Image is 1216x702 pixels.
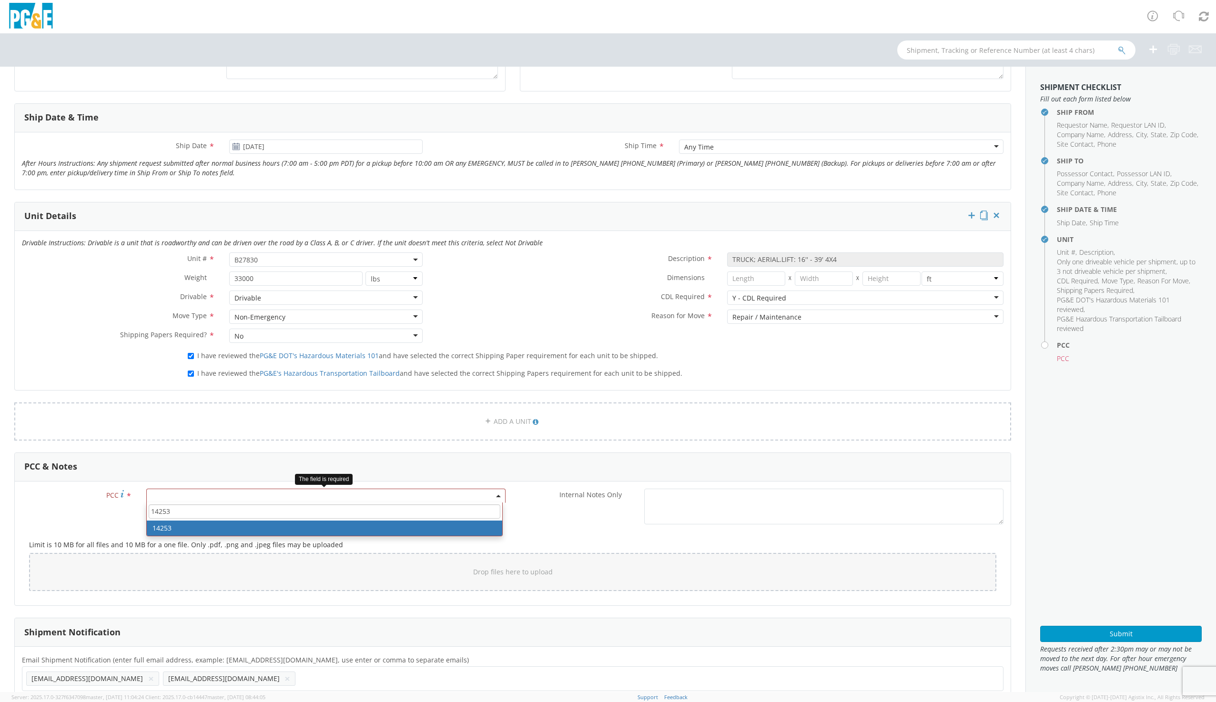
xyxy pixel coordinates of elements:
[1111,120,1166,130] li: ,
[732,293,786,303] div: Y - CDL Required
[1057,295,1170,314] span: PG&E DOT's Hazardous Materials 101 reviewed
[1057,206,1202,213] h4: Ship Date & Time
[1090,218,1119,227] span: Ship Time
[147,521,502,536] li: 14253
[1170,130,1197,139] span: Zip Code
[1057,120,1107,130] span: Requestor Name
[1151,179,1168,188] li: ,
[1057,286,1135,295] li: ,
[1057,109,1202,116] h4: Ship From
[1057,140,1095,149] li: ,
[1057,286,1133,295] span: Shipping Papers Required
[1136,130,1148,140] li: ,
[184,273,207,282] span: Weight
[14,402,1011,441] a: ADD A UNIT
[1057,295,1199,314] li: ,
[29,541,996,548] h5: Limit is 10 MB for all files and 10 MB for a one file. Only .pdf, .png and .jpeg files may be upl...
[1102,276,1134,285] span: Move Type
[187,254,207,263] span: Unit #
[664,693,688,701] a: Feedback
[667,273,705,282] span: Dimensions
[188,353,194,359] input: I have reviewed thePG&E DOT's Hazardous Materials 101and have selected the correct Shipping Paper...
[1060,693,1205,701] span: Copyright © [DATE]-[DATE] Agistix Inc., All Rights Reserved
[188,371,194,377] input: I have reviewed thePG&E's Hazardous Transportation Tailboardand have selected the correct Shippin...
[1170,179,1198,188] li: ,
[1057,236,1202,243] h4: Unit
[1057,341,1202,349] h4: PCC
[106,491,119,500] span: PCC
[229,252,422,267] span: B27830
[853,271,862,286] span: X
[284,673,290,684] button: ×
[897,40,1135,60] input: Shipment, Tracking or Reference Number (at least 4 chars)
[1057,130,1104,139] span: Company Name
[1040,644,1202,673] span: Requests received after 2:30pm may or may not be moved to the next day. For after hour emergency ...
[24,628,121,637] h3: Shipment Notification
[1057,257,1199,276] li: ,
[1108,179,1132,188] span: Address
[638,693,658,701] a: Support
[862,271,921,286] input: Height
[11,693,144,701] span: Server: 2025.17.0-327f6347098
[168,674,280,683] span: [EMAIL_ADDRESS][DOMAIN_NAME]
[234,331,243,341] div: No
[295,474,353,485] div: The field is required
[1040,94,1202,104] span: Fill out each form listed below
[1108,130,1132,139] span: Address
[7,3,55,31] img: pge-logo-06675f144f4cfa6a6814.png
[86,693,144,701] span: master, [DATE] 11:04:24
[1057,314,1181,333] span: PG&E Hazardous Transportation Tailboard reviewed
[197,351,658,360] span: I have reviewed the and have selected the correct Shipping Paper requirement for each unit to be ...
[1057,188,1095,198] li: ,
[732,312,801,322] div: Repair / Maintenance
[661,292,705,301] span: CDL Required
[1057,257,1196,276] span: Only one driveable vehicle per shipment, up to 3 not driveable vehicle per shipment
[1170,179,1197,188] span: Zip Code
[1057,157,1202,164] h4: Ship To
[1079,248,1115,257] li: ,
[1057,248,1075,257] span: Unit #
[727,271,785,286] input: Length
[473,567,553,576] span: Drop files here to upload
[24,462,77,471] h3: PCC & Notes
[1057,218,1087,228] li: ,
[148,673,154,684] button: ×
[1137,276,1190,286] li: ,
[1057,179,1105,188] li: ,
[1170,130,1198,140] li: ,
[668,254,705,263] span: Description
[1057,354,1069,363] span: PCC
[1111,120,1165,130] span: Requestor LAN ID
[1117,169,1170,178] span: Possessor LAN ID
[1057,276,1099,286] li: ,
[651,311,705,320] span: Reason for Move
[1057,140,1094,149] span: Site Contact
[1102,276,1135,286] li: ,
[197,369,682,378] span: I have reviewed the and have selected the correct Shipping Papers requirement for each unit to be...
[1136,179,1147,188] span: City
[1057,120,1109,130] li: ,
[785,271,795,286] span: X
[1057,169,1113,178] span: Possessor Contact
[1057,179,1104,188] span: Company Name
[1057,188,1094,197] span: Site Contact
[1057,169,1115,179] li: ,
[1151,179,1166,188] span: State
[1117,169,1172,179] li: ,
[1151,130,1168,140] li: ,
[234,255,417,264] span: B27830
[22,655,469,664] span: Email Shipment Notification (enter full email address, example: jdoe01@agistix.com, use enter or ...
[1136,130,1147,139] span: City
[260,351,379,360] a: PG&E DOT's Hazardous Materials 101
[1057,276,1098,285] span: CDL Required
[1137,276,1189,285] span: Reason For Move
[31,674,143,683] span: [EMAIL_ADDRESS][DOMAIN_NAME]
[1097,188,1116,197] span: Phone
[22,159,996,177] i: After Hours Instructions: Any shipment request submitted after normal business hours (7:00 am - 5...
[260,369,400,378] a: PG&E's Hazardous Transportation Tailboard
[795,271,853,286] input: Width
[1040,626,1202,642] button: Submit
[24,211,76,221] h3: Unit Details
[684,142,714,152] div: Any Time
[176,141,207,150] span: Ship Date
